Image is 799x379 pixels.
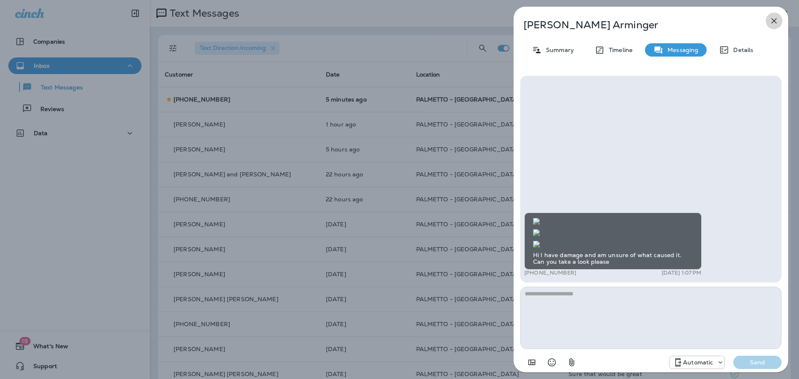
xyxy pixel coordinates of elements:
[533,218,540,225] img: twilio-download
[542,47,574,53] p: Summary
[662,270,702,276] p: [DATE] 1:07 PM
[533,229,540,236] img: twilio-download
[533,241,540,248] img: twilio-download
[729,47,753,53] p: Details
[524,270,576,276] p: [PHONE_NUMBER]
[543,354,560,371] button: Select an emoji
[683,359,713,366] p: Automatic
[663,47,698,53] p: Messaging
[605,47,633,53] p: Timeline
[524,19,751,31] p: [PERSON_NAME] Arminger
[524,213,702,270] div: Hi I have damage and am unsure of what caused it. Can you take a look please
[524,354,540,371] button: Add in a premade template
